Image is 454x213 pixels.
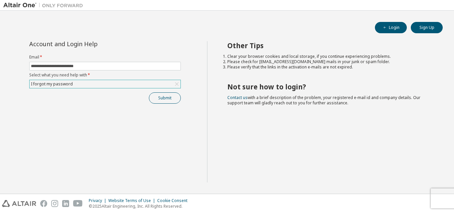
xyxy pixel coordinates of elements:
[89,203,191,209] p: © 2025 Altair Engineering, Inc. All Rights Reserved.
[29,41,151,47] div: Account and Login Help
[30,80,74,88] div: I forgot my password
[29,72,181,78] label: Select what you need help with
[149,92,181,104] button: Submit
[227,64,431,70] li: Please verify that the links in the activation e-mails are not expired.
[227,95,248,100] a: Contact us
[227,82,431,91] h2: Not sure how to login?
[227,95,420,106] span: with a brief description of the problem, your registered e-mail id and company details. Our suppo...
[2,200,36,207] img: altair_logo.svg
[227,59,431,64] li: Please check for [EMAIL_ADDRESS][DOMAIN_NAME] mails in your junk or spam folder.
[227,54,431,59] li: Clear your browser cookies and local storage, if you continue experiencing problems.
[73,200,83,207] img: youtube.svg
[89,198,108,203] div: Privacy
[108,198,157,203] div: Website Terms of Use
[3,2,86,9] img: Altair One
[227,41,431,50] h2: Other Tips
[40,200,47,207] img: facebook.svg
[62,200,69,207] img: linkedin.svg
[51,200,58,207] img: instagram.svg
[157,198,191,203] div: Cookie Consent
[30,80,180,88] div: I forgot my password
[29,54,181,60] label: Email
[411,22,443,33] button: Sign Up
[375,22,407,33] button: Login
